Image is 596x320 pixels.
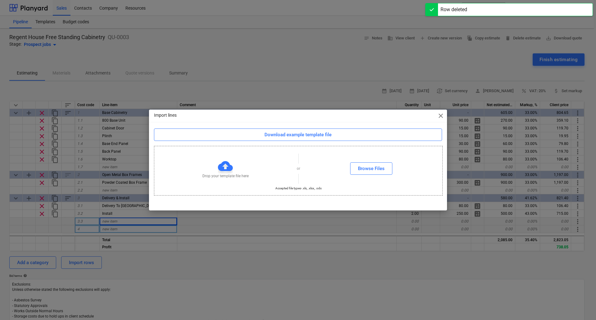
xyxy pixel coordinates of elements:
[154,112,177,119] p: Import lines
[350,162,392,175] button: Browse Files
[154,128,442,141] button: Download example template file
[440,6,467,13] div: Row deleted
[202,174,249,179] p: Drop your template file here
[264,131,332,139] div: Download example template file
[297,166,300,171] p: or
[154,146,443,196] div: Drop your template file hereorBrowse FilesAccepted file types-.xls, .xlsx, .ods
[437,112,445,119] span: close
[358,165,385,173] div: Browse Files
[275,186,322,190] p: Accepted file types - .xls, .xlsx, .ods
